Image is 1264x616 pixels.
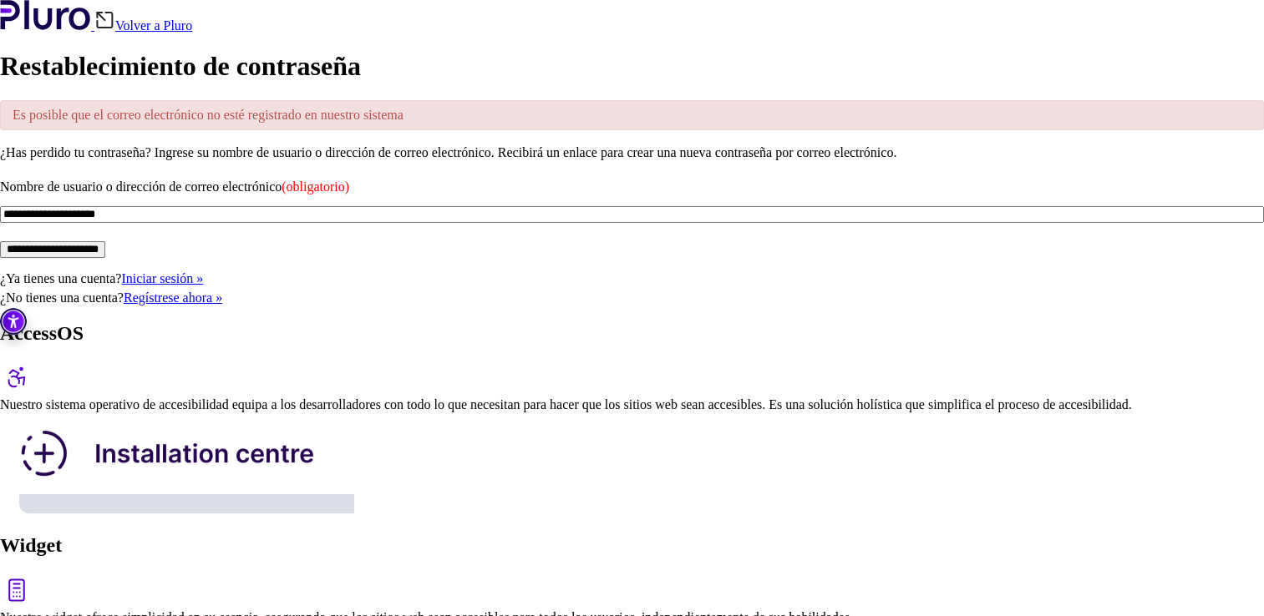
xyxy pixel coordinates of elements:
a: Volver a Pluro [94,18,192,33]
a: Regístrese ahora » [124,290,222,305]
span: (obligatorio) [282,179,349,194]
font: Volver a Pluro [115,18,192,33]
a: Iniciar sesión » [121,271,203,285]
p: Es posible que el correo electrónico no esté registrado en nuestro sistema [13,108,1234,123]
img: Icono de retroceso [94,10,115,30]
